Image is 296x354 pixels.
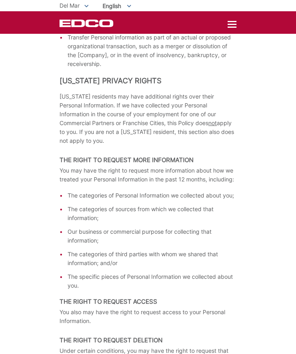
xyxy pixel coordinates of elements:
h3: The Right to Request More Information [60,156,236,164]
h2: [US_STATE] Privacy Rights [60,76,236,85]
a: EDCD logo. Return to the homepage. [60,19,113,27]
li: The specific pieces of Personal Information we collected about you. [68,272,236,290]
li: The categories of sources from which we collected that information; [68,205,236,222]
p: You may have the right to request more information about how we treated your Personal Information... [60,166,236,184]
li: The categories of third parties with whom we shared that information; and/or [68,250,236,268]
li: The categories of Personal Information we collected about you; [68,191,236,200]
li: Transfer Personal information as part of an actual or proposed organizational transaction, such a... [68,33,236,68]
h3: The Right to Request Deletion [60,337,236,344]
span: Del Mar [60,2,80,9]
li: Our business or commercial purpose for collecting that information; [68,227,236,245]
p: You also may have the right to request access to your Personal Information. [60,308,236,325]
span: not [208,119,217,126]
p: [US_STATE] residents may have additional rights over their Personal Information. If we have colle... [60,92,236,145]
h3: The Right to Request Access [60,298,236,305]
